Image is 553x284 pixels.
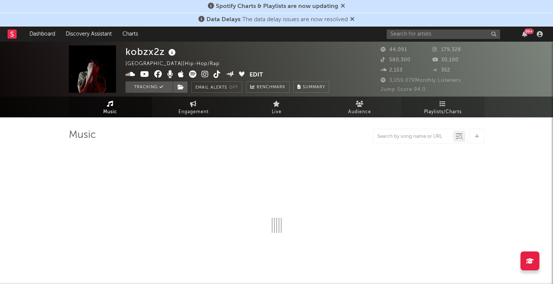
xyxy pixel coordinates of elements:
div: 99 + [524,28,534,34]
input: Search by song name or URL [373,134,453,140]
a: Engagement [152,97,235,117]
span: 44,091 [381,47,407,52]
span: Spotify Charts & Playlists are now updating [216,3,338,9]
button: Email AlertsOff [191,81,242,93]
span: Playlists/Charts [424,108,462,117]
a: Music [69,97,152,117]
span: 580,300 [381,58,410,62]
span: Summary [303,85,325,89]
span: 179,328 [432,47,461,52]
span: 352 [432,68,450,73]
a: Discovery Assistant [60,27,117,42]
a: Dashboard [24,27,60,42]
span: Dismiss [350,17,355,23]
a: Charts [117,27,143,42]
span: Data Delays [206,17,240,23]
div: kobzx2z [125,45,178,58]
span: 3,059,079 Monthly Listeners [381,78,461,83]
span: 2,153 [381,68,403,73]
span: Music [103,108,117,117]
span: Live [272,108,282,117]
div: [GEOGRAPHIC_DATA] | Hip-Hop/Rap [125,59,228,69]
a: Audience [318,97,401,117]
em: Off [229,86,238,90]
button: 99+ [522,31,527,37]
button: Summary [293,81,329,93]
button: Tracking [125,81,173,93]
a: Live [235,97,318,117]
a: Benchmark [246,81,290,93]
span: 30,100 [432,58,459,62]
span: Engagement [178,108,209,117]
span: : The data delay issues are now resolved [206,17,348,23]
span: Jump Score: 94.0 [381,87,426,92]
input: Search for artists [387,30,500,39]
span: Benchmark [257,83,285,92]
span: Dismiss [341,3,345,9]
a: Playlists/Charts [401,97,485,117]
button: Edit [249,70,263,80]
span: Audience [348,108,371,117]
